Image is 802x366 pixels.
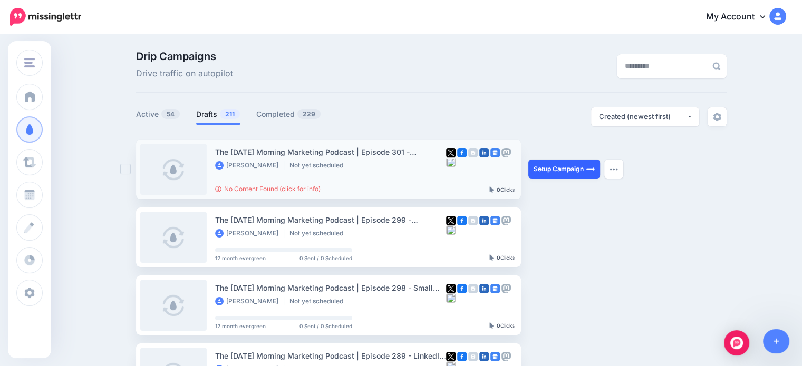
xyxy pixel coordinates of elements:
img: mastodon-grey-square.png [501,216,511,225]
img: settings-grey.png [713,113,721,121]
a: Setup Campaign [528,160,600,179]
span: Drive traffic on autopilot [136,67,233,81]
span: 54 [161,109,180,119]
img: google_business-square.png [490,216,500,225]
b: 0 [497,322,500,329]
span: Drip Campaigns [136,51,233,62]
a: Active54 [136,108,180,121]
img: facebook-square.png [457,352,467,361]
b: 0 [497,254,500,261]
img: pointer-grey-darker.png [489,322,494,329]
img: mastodon-grey-square.png [501,284,511,293]
img: instagram-grey-square.png [468,216,478,225]
div: Clicks [489,255,515,261]
span: 211 [220,109,240,119]
img: mastodon-grey-square.png [501,352,511,361]
span: 12 month evergreen [215,255,266,261]
img: menu.png [24,58,35,67]
li: [PERSON_NAME] [215,161,284,170]
div: The [DATE] Morning Marketing Podcast | Episode 301 - Accessible Marketing with [PERSON_NAME] [215,146,446,158]
img: google_business-square.png [490,352,500,361]
div: The [DATE] Morning Marketing Podcast | Episode 298 - Small Business Solutions with [PERSON_NAME] [215,282,446,294]
img: dots.png [610,167,618,171]
img: linkedin-square.png [479,148,489,157]
img: instagram-grey-square.png [468,352,478,361]
img: mastodon-grey-square.png [501,148,511,157]
img: google_business-square.png [490,284,500,293]
a: Drafts211 [196,108,240,121]
div: The [DATE] Morning Marketing Podcast | Episode 299 - Monitoring all your Social Media Platforms [215,214,446,226]
li: Not yet scheduled [289,297,349,305]
span: 0 Sent / 0 Scheduled [299,323,352,329]
img: facebook-square.png [457,148,467,157]
img: pointer-grey-darker.png [489,254,494,261]
img: pointer-grey-darker.png [489,186,494,193]
li: [PERSON_NAME] [215,229,284,238]
img: twitter-square.png [446,148,456,157]
img: linkedin-square.png [479,284,489,293]
span: 12 month evergreen [215,323,266,329]
img: instagram-grey-square.png [468,148,478,157]
img: bluesky-grey-square.png [446,293,456,303]
a: Completed229 [256,108,321,121]
button: Created (newest first) [591,107,699,126]
img: twitter-square.png [446,352,456,361]
img: twitter-square.png [446,284,456,293]
div: Open Intercom Messenger [724,330,749,355]
img: Missinglettr [10,8,81,26]
img: linkedin-square.png [479,352,489,361]
img: bluesky-grey-square.png [446,157,456,167]
a: No Content Found (click for info) [215,185,321,193]
img: facebook-square.png [457,216,467,225]
b: 0 [497,186,500,193]
span: 0 Sent / 0 Scheduled [299,255,352,261]
img: twitter-square.png [446,216,456,225]
img: bluesky-grey-square.png [446,225,456,235]
li: Not yet scheduled [289,229,349,238]
div: The [DATE] Morning Marketing Podcast | Episode 289 - LinkedIn Ads with [PERSON_NAME] [215,350,446,362]
div: Created (newest first) [599,112,687,122]
li: [PERSON_NAME] [215,297,284,305]
div: Clicks [489,323,515,329]
img: search-grey-6.png [712,62,720,70]
img: linkedin-square.png [479,216,489,225]
li: Not yet scheduled [289,161,349,170]
img: arrow-long-right-white.png [586,165,595,173]
img: google_business-square.png [490,148,500,157]
img: facebook-square.png [457,284,467,293]
a: My Account [695,4,786,30]
img: instagram-grey-square.png [468,284,478,293]
span: 229 [297,109,321,119]
div: Clicks [489,187,515,193]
